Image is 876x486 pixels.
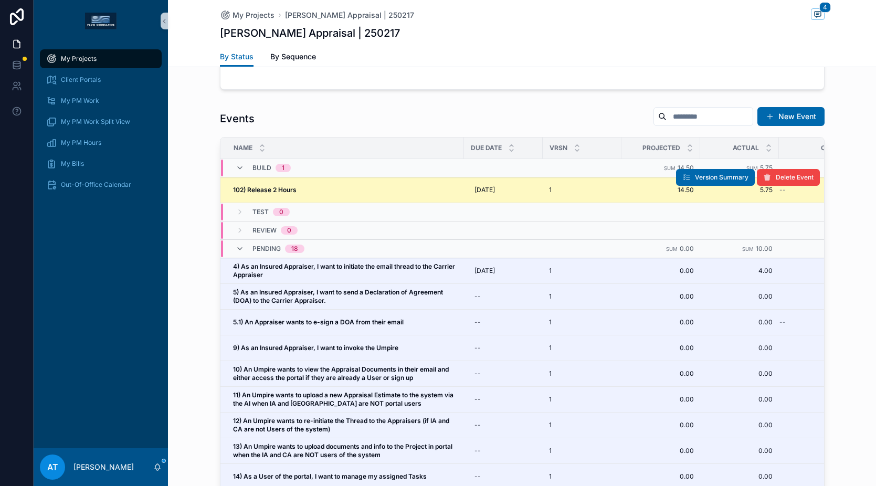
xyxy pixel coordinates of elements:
button: Version Summary [676,169,755,186]
span: Pending [252,245,281,253]
strong: 10) An Umpire wants to view the Appraisal Documents in their email and either access the portal i... [233,365,450,382]
span: 14.50 [678,164,694,172]
a: 3.0 [779,447,858,455]
span: 0.00 [628,447,694,455]
a: 4.00 [706,267,773,275]
span: My PM Work Split View [61,118,130,126]
a: My Projects [220,10,275,20]
span: 1 [549,472,552,481]
a: 3.0 [779,344,858,352]
span: 5.75 [706,186,773,194]
span: 0.00 [628,395,694,404]
a: 1 [549,267,615,275]
a: -- [470,417,536,434]
a: 102) Release 2 Hours [233,186,458,194]
a: 0.00 [706,472,773,481]
span: [DATE] [474,267,495,275]
span: 0.00 [706,369,773,378]
a: My PM Hours [40,133,162,152]
span: Out-Of-Office Calendar [61,181,131,189]
a: -- [470,442,536,459]
a: 1 [549,344,615,352]
a: 0.00 [628,369,694,378]
a: 11) An Umpire wants to upload a new Appraisal Estimate to the system via the AI when IA and [GEOG... [233,391,458,408]
img: App logo [85,13,117,29]
span: 1 [549,344,552,352]
span: 4 [819,2,831,13]
a: 4.5 [779,395,858,404]
p: [PERSON_NAME] [73,462,134,472]
span: VRSN [550,144,567,152]
div: scrollable content [34,42,168,208]
span: 1 [549,186,552,194]
span: Review [252,226,277,235]
a: 1 [549,186,615,194]
a: 13) An Umpire wants to upload documents and info to the Project in portal when the IA and CA are ... [233,442,458,459]
a: 0.00 [706,421,773,429]
a: My Projects [40,49,162,68]
strong: 4) As an Insured Appraiser, I want to initiate the email thread to the Carrier Appraiser [233,262,457,279]
span: Actual [733,144,759,152]
small: Sum [742,246,754,252]
span: 4.5 [779,267,858,275]
a: 3.0 [779,421,858,429]
span: Test [252,208,269,216]
span: My Projects [233,10,275,20]
span: Build [252,164,271,172]
strong: 5.1) An Appraiser wants to e-sign a DOA from their email [233,318,404,326]
span: [PERSON_NAME] Appraisal | 250217 [285,10,414,20]
a: 0.00 [706,292,773,301]
span: My Projects [61,55,97,63]
a: 4) As an Insured Appraiser, I want to initiate the email thread to the Carrier Appraiser [233,262,458,279]
a: 14) As a User of the portal, I want to manage my assigned Tasks [233,472,458,481]
a: 0.00 [628,472,694,481]
div: 1 [282,164,284,172]
a: -- [779,186,858,194]
div: 0 [279,208,283,216]
span: 1 [549,421,552,429]
span: 1 [549,369,552,378]
div: -- [474,318,481,326]
span: My PM Hours [61,139,101,147]
span: 1 [549,292,552,301]
a: My PM Work Split View [40,112,162,131]
a: -- [470,365,536,382]
span: By Sequence [270,51,316,62]
a: 5) As an Insured Appraiser, I want to send a Declaration of Agreement (DOA) to the Carrier Apprai... [233,288,458,305]
span: Projected [642,144,680,152]
span: 0.00 [706,395,773,404]
a: Client Portals [40,70,162,89]
span: 0.00 [628,318,694,326]
small: Sum [666,246,678,252]
div: -- [474,369,481,378]
span: Name [234,144,252,152]
strong: 14) As a User of the portal, I want to manage my assigned Tasks [233,472,427,480]
div: 18 [291,245,298,253]
span: 3.0 [779,472,858,481]
a: 1 [549,472,615,481]
a: By Status [220,47,254,67]
a: 3.0 [779,369,858,378]
div: -- [474,395,481,404]
a: 1 [549,369,615,378]
strong: 13) An Umpire wants to upload documents and info to the Project in portal when the IA and CA are ... [233,442,454,459]
span: 0.00 [628,292,694,301]
div: -- [474,292,481,301]
small: Sum [664,165,676,171]
a: 1 [549,318,615,326]
a: 0.00 [706,344,773,352]
a: 14.50 [628,186,694,194]
span: 0.00 [706,318,773,326]
a: My Bills [40,154,162,173]
a: Out-Of-Office Calendar [40,175,162,194]
button: Delete Event [757,169,820,186]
